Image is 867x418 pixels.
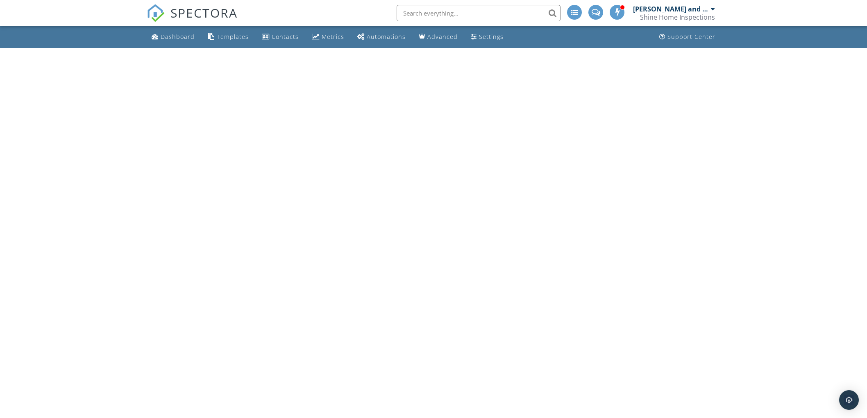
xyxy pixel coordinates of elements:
[667,33,715,41] div: Support Center
[479,33,504,41] div: Settings
[839,390,859,410] div: Open Intercom Messenger
[468,29,507,45] a: Settings
[656,29,719,45] a: Support Center
[633,5,709,13] div: [PERSON_NAME] and [PERSON_NAME]
[397,5,561,21] input: Search everything...
[354,29,409,45] a: Automations (Advanced)
[322,33,344,41] div: Metrics
[415,29,461,45] a: Advanced
[272,33,299,41] div: Contacts
[148,29,198,45] a: Dashboard
[204,29,252,45] a: Templates
[147,4,165,22] img: The Best Home Inspection Software - Spectora
[259,29,302,45] a: Contacts
[217,33,249,41] div: Templates
[147,11,238,28] a: SPECTORA
[170,4,238,21] span: SPECTORA
[161,33,195,41] div: Dashboard
[640,13,715,21] div: Shine Home Inspections
[309,29,347,45] a: Metrics
[367,33,406,41] div: Automations
[427,33,458,41] div: Advanced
